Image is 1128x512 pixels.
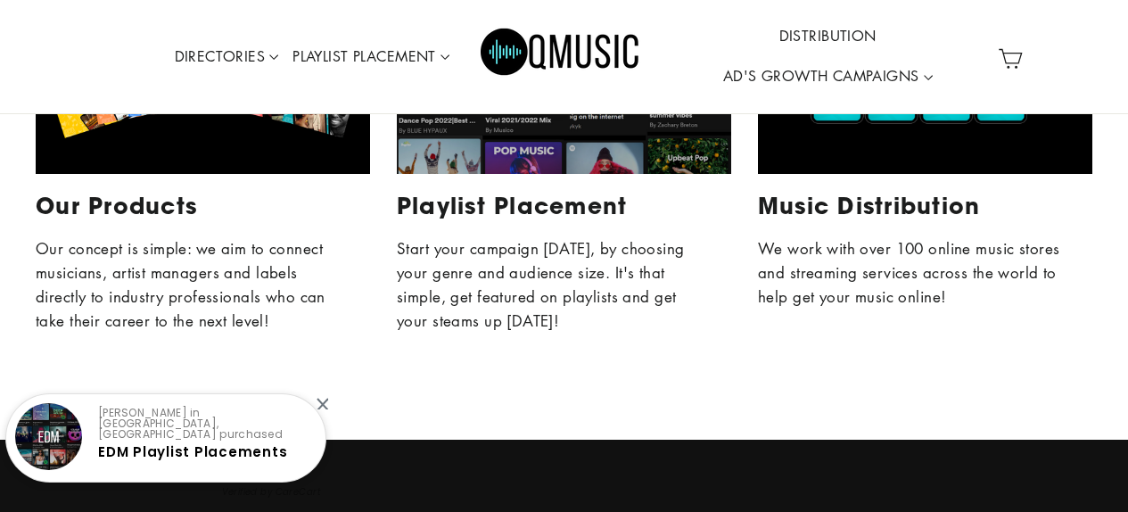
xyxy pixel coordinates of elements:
div: Playlist Placement [397,192,731,219]
p: [PERSON_NAME] in [GEOGRAPHIC_DATA], [GEOGRAPHIC_DATA] purchased [98,408,310,440]
p: Our concept is simple: we aim to connect musicians, artist managers and labels directly to indust... [36,236,343,334]
a: EDM Playlist Placements [98,442,287,461]
a: DIRECTORIES [168,37,286,78]
a: AD'S GROWTH CAMPAIGNS [716,56,940,97]
a: DISTRIBUTION [772,16,884,57]
small: Verified by CareCart [222,485,322,500]
div: Music Distribution [758,192,1092,219]
div: Primary [130,4,991,109]
p: We work with over 100 online music stores and streaming services across the world to help get you... [758,236,1066,310]
a: PLAYLIST PLACEMENT [285,37,457,78]
p: Start your campaign [DATE], by choosing your genre and audience size. It's that simple, get featu... [397,236,704,334]
img: Q Music Promotions [481,16,641,96]
div: Our Products [36,192,370,219]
